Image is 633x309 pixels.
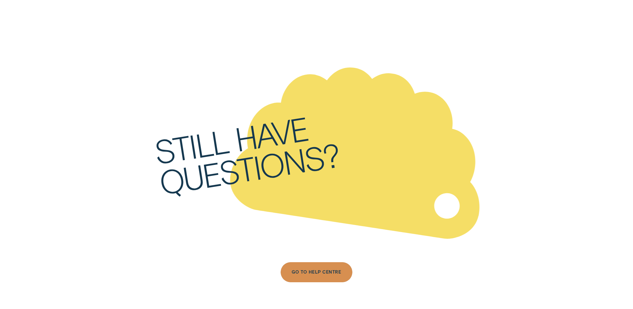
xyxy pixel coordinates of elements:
[152,108,341,198] h2: Still have questions?
[292,270,341,274] div: Go To Help Centre
[281,262,352,282] button: Go To Help Centre
[157,139,341,198] div: questions?
[233,112,310,154] div: have
[152,125,230,167] div: Still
